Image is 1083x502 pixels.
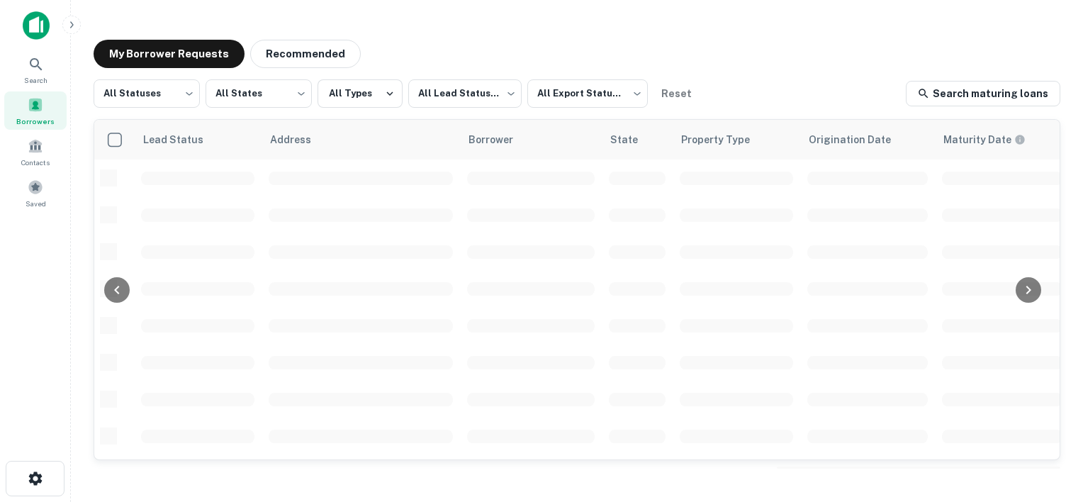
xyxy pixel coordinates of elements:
span: Borrowers [16,116,55,127]
span: Property Type [681,131,768,148]
a: Saved [4,174,67,212]
div: All States [206,75,312,112]
button: Reset [653,79,699,108]
th: Lead Status [134,120,262,160]
th: Address [262,120,460,160]
span: Search [24,74,47,86]
th: Borrower [460,120,602,160]
th: Maturity dates displayed may be estimated. Please contact the lender for the most accurate maturi... [935,120,1070,160]
a: Search [4,50,67,89]
h6: Maturity Date [943,132,1011,147]
span: Saved [26,198,46,209]
a: Borrowers [4,91,67,130]
span: Contacts [21,157,50,168]
iframe: Chat Widget [1012,389,1083,457]
img: capitalize-icon.png [23,11,50,40]
span: Address [270,131,330,148]
span: Lead Status [142,131,222,148]
span: Origination Date [809,131,909,148]
span: Borrower [468,131,532,148]
button: Recommended [250,40,361,68]
th: State [602,120,673,160]
div: Maturity dates displayed may be estimated. Please contact the lender for the most accurate maturi... [943,132,1026,147]
div: All Export Statuses [527,75,648,112]
span: Maturity dates displayed may be estimated. Please contact the lender for the most accurate maturi... [943,132,1044,147]
th: Origination Date [800,120,935,160]
a: Search maturing loans [906,81,1060,106]
th: Property Type [673,120,800,160]
div: All Statuses [94,75,200,112]
span: State [610,131,656,148]
div: All Lead Statuses [408,75,522,112]
button: My Borrower Requests [94,40,245,68]
button: All Types [318,79,403,108]
a: Contacts [4,133,67,171]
